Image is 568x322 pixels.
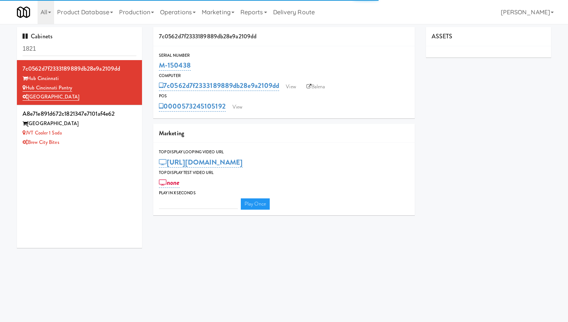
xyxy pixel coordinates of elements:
a: View [229,101,246,113]
div: Top Display Test Video Url [159,169,409,177]
a: Balena [303,81,329,92]
a: [URL][DOMAIN_NAME] [159,157,243,168]
a: 7c0562d7f2333189889db28e9a2109dd [159,80,279,91]
a: Brew City Bites [23,139,59,146]
li: a8e71e891d672c1821347e7101af4e62[GEOGRAPHIC_DATA] JVT Cooler 1 SodaBrew City Bites [17,105,142,150]
a: none [159,177,180,188]
div: 7c0562d7f2333189889db28e9a2109dd [153,27,415,46]
a: Play Once [241,198,270,210]
span: Cabinets [23,32,53,41]
div: a8e71e891d672c1821347e7101af4e62 [23,108,136,119]
div: Top Display Looping Video Url [159,148,409,156]
div: Computer [159,72,409,80]
div: POS [159,92,409,100]
span: Marketing [159,129,184,138]
a: View [282,81,299,92]
div: Play in X seconds [159,189,409,197]
div: Hub Cincinnati [23,74,136,83]
li: 7c0562d7f2333189889db28e9a2109ddHub Cincinnati Hub Cincinnati Pantry[GEOGRAPHIC_DATA] [17,60,142,105]
a: 0000573245105192 [159,101,226,112]
span: ASSETS [432,32,453,41]
img: Micromart [17,6,30,19]
div: 7c0562d7f2333189889db28e9a2109dd [23,63,136,74]
a: Hub Cincinnati Pantry [23,84,72,92]
input: Search cabinets [23,42,136,56]
a: JVT Cooler 1 Soda [23,129,62,136]
a: M-150438 [159,60,191,71]
a: [GEOGRAPHIC_DATA] [23,93,79,101]
div: [GEOGRAPHIC_DATA] [23,119,136,128]
div: Serial Number [159,52,409,59]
